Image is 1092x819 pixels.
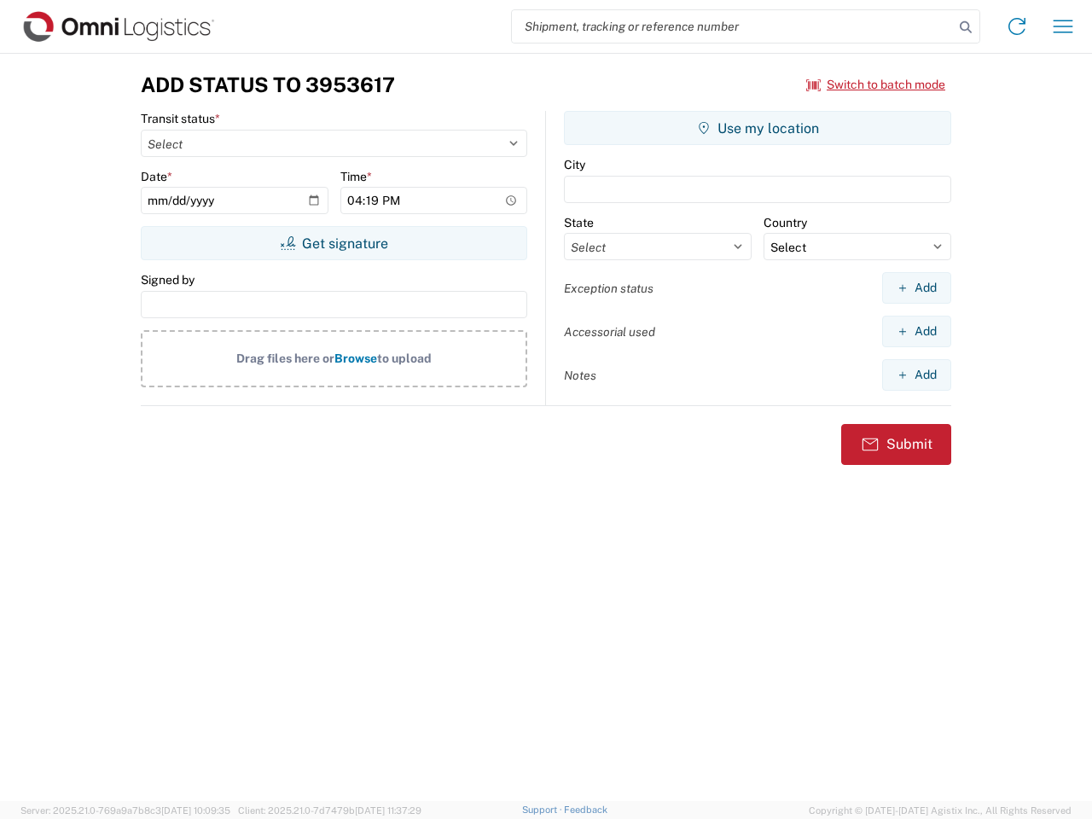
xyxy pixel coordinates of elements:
[564,157,585,172] label: City
[564,215,594,230] label: State
[340,169,372,184] label: Time
[806,71,945,99] button: Switch to batch mode
[882,272,951,304] button: Add
[522,804,565,815] a: Support
[377,351,432,365] span: to upload
[355,805,421,816] span: [DATE] 11:37:29
[141,272,195,288] label: Signed by
[882,359,951,391] button: Add
[141,111,220,126] label: Transit status
[882,316,951,347] button: Add
[334,351,377,365] span: Browse
[20,805,230,816] span: Server: 2025.21.0-769a9a7b8c3
[809,803,1072,818] span: Copyright © [DATE]-[DATE] Agistix Inc., All Rights Reserved
[564,324,655,340] label: Accessorial used
[764,215,807,230] label: Country
[564,368,596,383] label: Notes
[841,424,951,465] button: Submit
[564,804,607,815] a: Feedback
[564,281,653,296] label: Exception status
[141,226,527,260] button: Get signature
[141,73,395,97] h3: Add Status to 3953617
[161,805,230,816] span: [DATE] 10:09:35
[236,351,334,365] span: Drag files here or
[141,169,172,184] label: Date
[238,805,421,816] span: Client: 2025.21.0-7d7479b
[512,10,954,43] input: Shipment, tracking or reference number
[564,111,951,145] button: Use my location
